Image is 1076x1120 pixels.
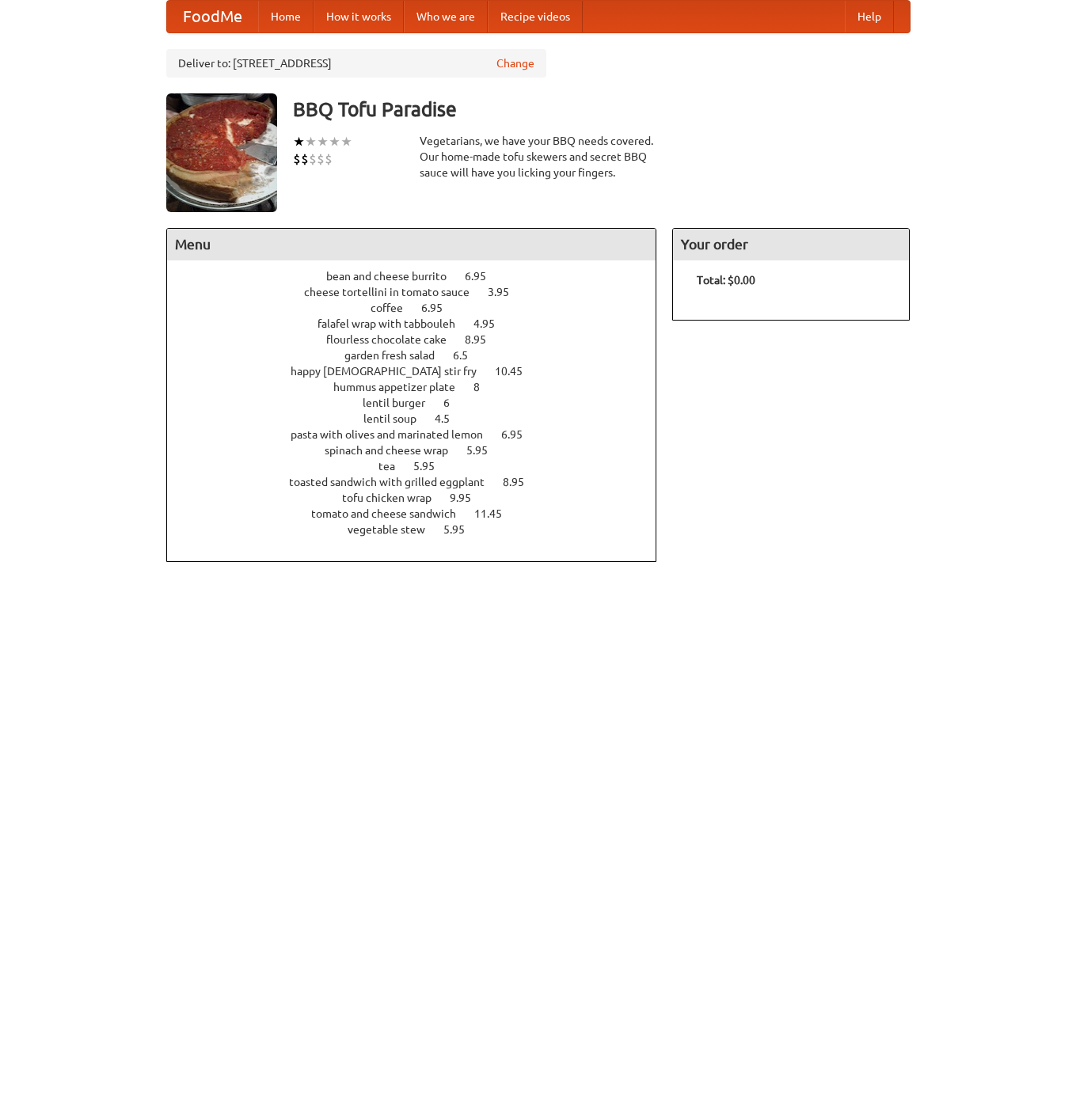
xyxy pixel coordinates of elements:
[317,317,471,330] span: falafel wrap with tabbouleh
[363,397,441,409] span: lentil burger
[293,150,301,168] li: $
[342,492,500,504] a: tofu chicken wrap 9.95
[304,286,485,298] span: cheese tortellini in tomato sauce
[348,523,441,536] span: vegetable stew
[291,365,552,378] a: happy [DEMOGRAPHIC_DATA] stir fry 10.45
[420,133,657,180] div: Vegetarians, we have your BBQ needs covered. Our home-made tofu skewers and secret BBQ sauce will...
[344,349,451,362] span: garden fresh salad
[443,523,481,536] span: 5.95
[363,412,432,425] span: lentil soup
[258,1,314,32] a: Home
[348,523,494,536] a: vegetable stew 5.95
[166,93,277,212] img: angular.jpg
[845,1,894,32] a: Help
[293,133,305,150] li: ★
[167,229,656,260] h4: Menu
[291,428,552,441] a: pasta with olives and marinated lemon 6.95
[450,492,487,504] span: 9.95
[325,444,464,457] span: spinach and cheese wrap
[317,317,524,330] a: falafel wrap with tabbouleh 4.95
[378,460,411,473] span: tea
[371,302,472,314] a: coffee 6.95
[289,476,500,488] span: toasted sandwich with grilled eggplant
[435,412,466,425] span: 4.5
[473,381,496,393] span: 8
[289,476,553,488] a: toasted sandwich with grilled eggplant 8.95
[293,93,911,125] h3: BBQ Tofu Paradise
[488,286,525,298] span: 3.95
[325,444,517,457] a: spinach and cheese wrap 5.95
[309,150,317,168] li: $
[314,1,404,32] a: How it works
[317,150,325,168] li: $
[378,460,464,473] a: tea 5.95
[697,274,755,287] b: Total: $0.00
[326,333,462,346] span: flourless chocolate cake
[311,507,472,520] span: tomato and cheese sandwich
[503,476,540,488] span: 8.95
[317,133,329,150] li: ★
[344,349,497,362] a: garden fresh salad 6.5
[404,1,488,32] a: Who we are
[166,49,546,78] div: Deliver to: [STREET_ADDRESS]
[488,1,583,32] a: Recipe videos
[465,333,502,346] span: 8.95
[333,381,471,393] span: hummus appetizer plate
[496,55,534,71] a: Change
[301,150,309,168] li: $
[167,1,258,32] a: FoodMe
[466,444,504,457] span: 5.95
[326,333,515,346] a: flourless chocolate cake 8.95
[291,428,499,441] span: pasta with olives and marinated lemon
[304,286,538,298] a: cheese tortellini in tomato sauce 3.95
[474,507,518,520] span: 11.45
[342,492,447,504] span: tofu chicken wrap
[325,150,333,168] li: $
[465,270,502,283] span: 6.95
[371,302,419,314] span: coffee
[495,365,538,378] span: 10.45
[311,507,531,520] a: tomato and cheese sandwich 11.45
[329,133,340,150] li: ★
[673,229,909,260] h4: Your order
[326,270,515,283] a: bean and cheese burrito 6.95
[340,133,352,150] li: ★
[291,365,492,378] span: happy [DEMOGRAPHIC_DATA] stir fry
[363,412,479,425] a: lentil soup 4.5
[443,397,466,409] span: 6
[326,270,462,283] span: bean and cheese burrito
[473,317,511,330] span: 4.95
[413,460,451,473] span: 5.95
[501,428,538,441] span: 6.95
[305,133,317,150] li: ★
[453,349,484,362] span: 6.5
[421,302,458,314] span: 6.95
[363,397,479,409] a: lentil burger 6
[333,381,509,393] a: hummus appetizer plate 8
